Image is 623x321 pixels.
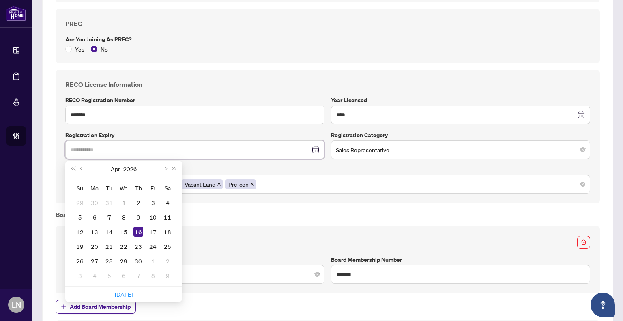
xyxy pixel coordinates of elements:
[65,96,324,105] label: RECO Registration Number
[160,268,175,283] td: 2026-05-09
[75,227,85,237] div: 12
[69,161,77,177] button: Last year (Control + left)
[90,227,99,237] div: 13
[65,80,590,89] h4: RECO License Information
[170,161,179,177] button: Next year (Control + right)
[163,212,172,222] div: 11
[102,181,116,195] th: Tu
[87,181,102,195] th: Mo
[146,254,160,268] td: 2026-05-01
[225,179,256,189] span: Pre-con
[148,271,158,280] div: 8
[90,212,99,222] div: 6
[148,198,158,207] div: 3
[87,254,102,268] td: 2026-04-27
[331,131,590,140] label: Registration Category
[131,181,146,195] th: Th
[119,271,129,280] div: 6
[104,212,114,222] div: 7
[163,256,172,266] div: 2
[160,224,175,239] td: 2026-04-18
[146,224,160,239] td: 2026-04-17
[131,239,146,254] td: 2026-04-23
[102,224,116,239] td: 2026-04-14
[73,268,87,283] td: 2026-05-03
[75,198,85,207] div: 29
[160,181,175,195] th: Sa
[119,256,129,266] div: 29
[119,212,129,222] div: 8
[73,195,87,210] td: 2026-03-29
[228,180,249,189] span: Pre-con
[163,241,172,251] div: 25
[131,268,146,283] td: 2026-05-07
[65,131,324,140] label: Registration Expiry
[146,195,160,210] td: 2026-04-03
[580,182,585,187] span: close-circle
[75,271,85,280] div: 3
[61,304,67,310] span: plus
[75,241,85,251] div: 19
[104,271,114,280] div: 5
[580,147,585,152] span: close-circle
[119,227,129,237] div: 15
[133,212,143,222] div: 9
[131,254,146,268] td: 2026-04-30
[115,291,133,298] a: [DATE]
[148,227,158,237] div: 17
[102,254,116,268] td: 2026-04-28
[73,210,87,224] td: 2026-04-05
[102,239,116,254] td: 2026-04-21
[146,181,160,195] th: Fr
[65,166,590,175] label: Areas of Specialty
[72,45,88,54] span: Yes
[148,212,158,222] div: 10
[116,268,131,283] td: 2026-05-06
[185,180,215,189] span: Vacant Land
[116,224,131,239] td: 2026-04-15
[56,300,136,314] button: Add Board Membership
[148,241,158,251] div: 24
[102,268,116,283] td: 2026-05-05
[75,212,85,222] div: 5
[104,198,114,207] div: 31
[250,182,254,186] span: close
[163,198,172,207] div: 4
[146,210,160,224] td: 2026-04-10
[123,161,137,177] button: Choose a year
[102,210,116,224] td: 2026-04-07
[119,198,129,207] div: 1
[87,268,102,283] td: 2026-05-04
[65,19,590,28] h4: PREC
[146,268,160,283] td: 2026-05-08
[102,195,116,210] td: 2026-03-31
[111,161,120,177] button: Choose a month
[160,210,175,224] td: 2026-04-11
[65,35,590,44] label: Are you joining as PREC?
[133,227,143,237] div: 16
[73,224,87,239] td: 2026-04-12
[77,161,86,177] button: Previous month (PageUp)
[133,256,143,266] div: 30
[90,241,99,251] div: 20
[6,6,26,21] img: logo
[133,198,143,207] div: 2
[116,254,131,268] td: 2026-04-29
[75,256,85,266] div: 26
[87,195,102,210] td: 2026-03-30
[65,255,324,264] label: Board Membership(s)
[133,271,143,280] div: 7
[160,254,175,268] td: 2026-05-02
[160,195,175,210] td: 2026-04-04
[131,210,146,224] td: 2026-04-09
[90,256,99,266] div: 27
[119,241,129,251] div: 22
[131,224,146,239] td: 2026-04-16
[163,227,172,237] div: 18
[160,239,175,254] td: 2026-04-25
[70,300,131,313] span: Add Board Membership
[104,227,114,237] div: 14
[87,239,102,254] td: 2026-04-20
[12,299,21,310] span: LN
[70,267,320,282] span: TRREB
